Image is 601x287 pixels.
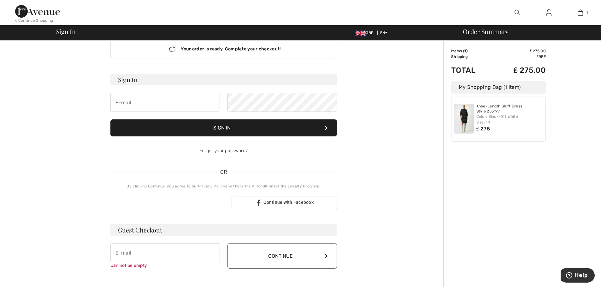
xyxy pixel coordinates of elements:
span: EN [380,31,388,35]
div: By clicking Continue, you agree to our and the of the Loyalty Program. [110,183,337,189]
td: ₤ 275.00 [492,48,546,54]
a: Knee-Length Shift Dress Style 253197 [476,104,543,114]
td: Items ( ) [451,48,492,54]
div: Order Summary [455,28,597,35]
span: Continue with Facebook [263,200,314,205]
span: Sign In [56,28,76,35]
td: Shipping [451,54,492,60]
div: < Continue Shopping [15,18,53,23]
img: 1ère Avenue [15,5,60,18]
iframe: Opens a widget where you can find more information [561,268,595,284]
iframe: Sign in with Google Button [107,196,230,210]
span: 1 [464,49,466,53]
td: Total [451,60,492,81]
img: My Bag [578,9,583,16]
div: Your order is ready. Complete your checkout! [110,39,337,59]
span: ₤ 275 [476,126,490,132]
div: Color: Black/Off White Size: 14 [476,114,543,125]
td: Free [492,54,546,60]
img: My Info [546,9,551,16]
img: UK Pound [356,31,366,36]
span: GBP [356,31,376,35]
a: 1 [565,9,596,16]
input: E-mail [110,243,220,262]
img: Knee-Length Shift Dress Style 253197 [454,104,474,134]
a: Continue with Facebook [232,197,337,209]
div: My Shopping Bag (1 Item) [451,81,546,94]
a: Forgot your password? [199,148,248,153]
span: 1 [586,10,588,15]
h3: Guest Checkout [110,224,337,236]
input: E-mail [110,93,220,112]
a: Sign In [541,9,557,17]
h3: Sign In [110,74,337,85]
button: Continue [227,243,337,269]
span: OR [217,168,230,176]
td: ₤ 275.00 [492,60,546,81]
a: Terms & Conditions [239,184,275,188]
div: Can not be empty [110,262,220,269]
img: search the website [515,9,520,16]
button: Sign In [110,119,337,136]
a: Privacy Policy [198,184,225,188]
